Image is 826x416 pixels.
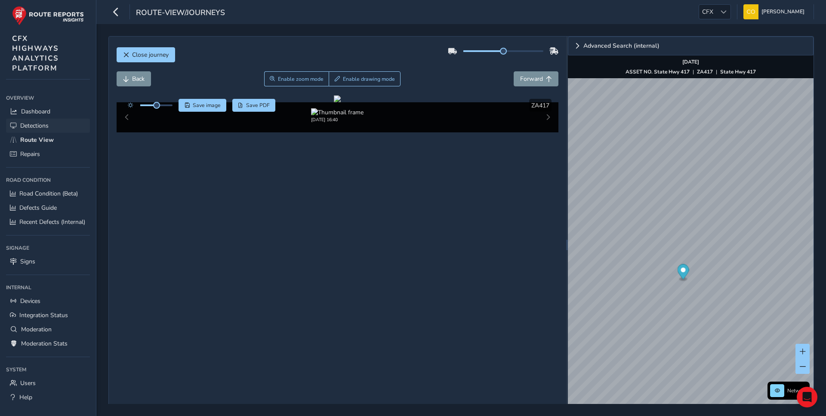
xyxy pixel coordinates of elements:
div: | | [626,68,756,75]
span: Recent Defects (Internal) [19,218,85,226]
span: route-view/journeys [136,7,225,19]
button: Close journey [117,47,175,62]
span: Repairs [20,150,40,158]
span: Enable zoom mode [278,76,324,83]
span: Back [132,75,145,83]
span: Devices [20,297,40,305]
span: Forward [520,75,543,83]
img: rr logo [12,6,84,25]
button: Zoom [264,71,329,86]
span: Enable drawing mode [343,76,395,83]
a: Defects Guide [6,201,90,215]
span: Users [20,379,36,387]
div: Overview [6,92,90,104]
a: Road Condition (Beta) [6,187,90,201]
strong: ZA417 [697,68,713,75]
img: diamond-layout [743,4,758,19]
a: Expand [568,37,814,55]
button: Forward [514,71,558,86]
div: [DATE] 16:40 [311,116,364,123]
button: Save [179,99,226,112]
span: [PERSON_NAME] [761,4,804,19]
a: Moderation [6,322,90,336]
span: CFX HIGHWAYS ANALYTICS PLATFORM [12,34,59,73]
span: Road Condition (Beta) [19,190,78,198]
div: Internal [6,281,90,294]
span: Dashboard [21,107,50,116]
a: Moderation Stats [6,336,90,351]
strong: [DATE] [682,58,699,65]
button: Draw [329,71,401,86]
span: Moderation [21,325,52,333]
a: Signs [6,254,90,269]
div: Map marker [677,264,689,282]
span: Save image [193,102,221,109]
a: Dashboard [6,104,90,119]
img: Thumbnail frame [311,108,364,116]
a: Devices [6,294,90,308]
span: Help [19,393,32,401]
span: Integration Status [19,311,68,319]
span: CFX [699,5,716,19]
span: Close journey [132,51,169,59]
span: Detections [20,122,49,130]
span: Save PDF [246,102,270,109]
div: Signage [6,242,90,254]
div: System [6,363,90,376]
span: Route View [20,136,54,144]
strong: State Hwy 417 [720,68,756,75]
span: Signs [20,257,35,266]
button: [PERSON_NAME] [743,4,808,19]
strong: ASSET NO. State Hwy 417 [626,68,690,75]
button: PDF [232,99,276,112]
a: Help [6,390,90,404]
span: Network [787,387,807,394]
div: Road Condition [6,174,90,187]
div: Open Intercom Messenger [797,387,817,407]
button: Back [117,71,151,86]
span: ZA417 [531,101,549,110]
a: Recent Defects (Internal) [6,215,90,229]
span: Moderation Stats [21,340,68,348]
a: Detections [6,119,90,133]
a: Users [6,376,90,390]
a: Route View [6,133,90,147]
span: Defects Guide [19,204,57,212]
a: Integration Status [6,308,90,322]
a: Repairs [6,147,90,161]
span: Advanced Search (internal) [583,43,660,49]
